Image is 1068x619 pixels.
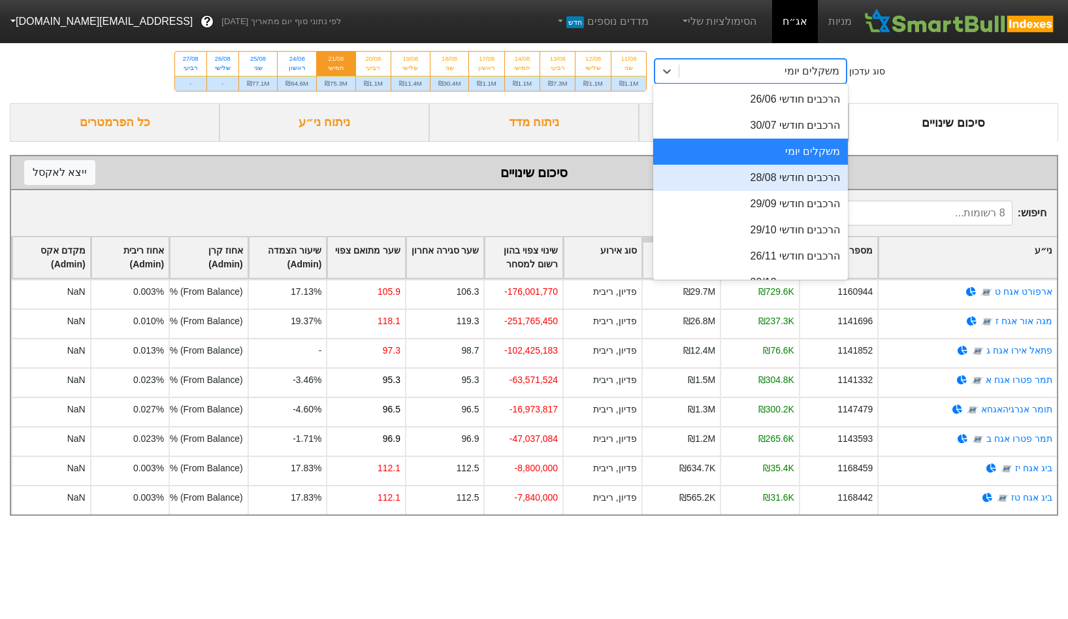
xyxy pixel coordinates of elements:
div: 11/08 [619,54,638,63]
div: שלישי [583,63,602,73]
div: 0.013% [133,344,164,358]
div: פדיון, ריבית [593,491,637,505]
a: ביג אגח טז [1011,492,1052,503]
div: 18/08 [438,54,461,63]
div: שני [438,63,461,73]
div: 112.5 [457,461,479,475]
a: ארפורט אגח ט [995,286,1052,297]
div: NaN [67,461,86,475]
div: הרכבים חודשי 26/06 [653,86,848,112]
div: 98.7 [461,344,479,358]
div: 21/08 [325,54,348,63]
div: Toggle SortBy [91,237,169,278]
a: תומר אנרגיהאגחא [981,404,1052,414]
img: tase link [971,374,984,387]
div: 26/08 [215,54,231,63]
div: 1141696 [837,314,873,328]
div: 95.3 [383,373,400,387]
div: 0.003% [133,285,164,299]
div: -7,840,000 [515,491,558,505]
div: פדיון, ריבית [593,344,637,358]
div: 112.1 [378,491,400,505]
div: Toggle SortBy [485,237,562,278]
div: NaN [67,432,86,446]
div: שני [619,63,638,73]
span: חדש [566,16,584,28]
img: tase link [971,344,984,358]
div: NaN [67,373,86,387]
div: הרכבים חודשי 30/12 [653,269,848,295]
div: ₪35.4K [763,461,794,475]
img: tase link [971,433,984,446]
div: -251,765,450 [504,314,558,328]
div: 10%, 20% (From Balance) [137,344,243,358]
div: NaN [67,403,86,416]
div: 2.83%, 6.7300832% (From Balance) [96,403,243,416]
div: 4%, 4.7619047% (From Balance) [108,491,243,505]
div: -176,001,770 [504,285,558,299]
div: 25/08 [247,54,270,63]
div: 1143593 [837,432,873,446]
div: פדיון, ריבית [593,432,637,446]
div: שני [247,63,270,73]
div: 17.83% [291,491,321,505]
img: tase link [966,403,979,416]
div: NaN [67,344,86,358]
div: ₪31.6K [763,491,794,505]
div: 1168459 [837,461,873,475]
a: מגה אור אגח ז [995,316,1052,326]
div: -1.71% [293,432,321,446]
div: ₪1.1M [356,76,391,91]
div: Toggle SortBy [327,237,405,278]
div: פדיון, ריבית [593,403,637,416]
div: 96.9 [461,432,479,446]
div: ₪76.6K [763,344,794,358]
div: כל הפרמטרים [10,103,219,142]
div: הרכבים חודשי 29/09 [653,191,848,217]
div: 106.3 [457,285,479,299]
div: Toggle SortBy [406,237,484,278]
div: פדיון, ריבית [593,314,637,328]
div: 0.023% [133,373,164,387]
div: 2.828%, 4.91066% (From Balance) [101,373,243,387]
div: הרכבים חודשי 28/08 [653,165,848,191]
div: 12/08 [583,54,602,63]
div: 1160944 [837,285,873,299]
div: רביעי [183,63,199,73]
div: -63,571,524 [510,373,558,387]
div: ₪1.1M [575,76,610,91]
div: 105.9 [378,285,400,299]
div: 19.37% [291,314,321,328]
div: 1141332 [837,373,873,387]
img: tase link [980,286,993,299]
div: ₪26.8M [683,314,716,328]
div: 0.023% [133,432,164,446]
div: 96.5 [383,403,400,416]
div: הרכבים חודשי 26/11 [653,243,848,269]
div: ₪64.6M [278,76,316,91]
div: -102,425,183 [504,344,558,358]
img: tase link [1000,462,1013,475]
div: ₪729.6K [758,285,794,299]
div: 119.3 [457,314,479,328]
div: הרכבים חודשי 30/07 [653,112,848,139]
div: Toggle SortBy [249,237,327,278]
div: 1141852 [837,344,873,358]
div: - [175,76,206,91]
div: סיכום שינויים [24,163,1044,182]
div: 1168442 [837,491,873,505]
div: שלישי [399,63,422,73]
div: רביעי [548,63,567,73]
div: פדיון, ריבית [593,373,637,387]
span: ? [204,13,211,31]
div: ₪1.2M [688,432,715,446]
div: ₪77.1M [239,76,278,91]
div: 0.027% [133,403,164,416]
div: ₪12.4M [683,344,716,358]
div: NaN [67,314,86,328]
div: - [248,338,327,367]
div: ₪1.5M [688,373,715,387]
div: ₪29.7M [683,285,716,299]
div: ₪1.3M [688,403,715,416]
div: משקלים יומי [785,63,839,79]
